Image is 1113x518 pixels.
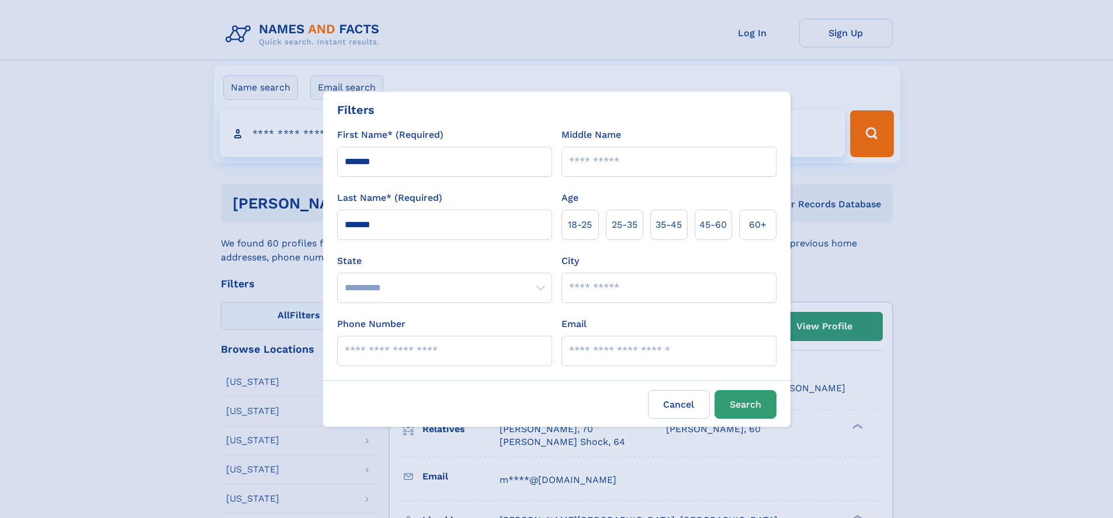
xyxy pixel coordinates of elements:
[337,128,443,142] label: First Name* (Required)
[749,218,767,232] span: 60+
[612,218,637,232] span: 25‑35
[337,254,552,268] label: State
[715,390,776,419] button: Search
[699,218,727,232] span: 45‑60
[561,254,579,268] label: City
[656,218,682,232] span: 35‑45
[568,218,592,232] span: 18‑25
[561,191,578,205] label: Age
[337,101,375,119] div: Filters
[561,317,587,331] label: Email
[337,191,442,205] label: Last Name* (Required)
[337,317,405,331] label: Phone Number
[561,128,621,142] label: Middle Name
[648,390,710,419] label: Cancel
